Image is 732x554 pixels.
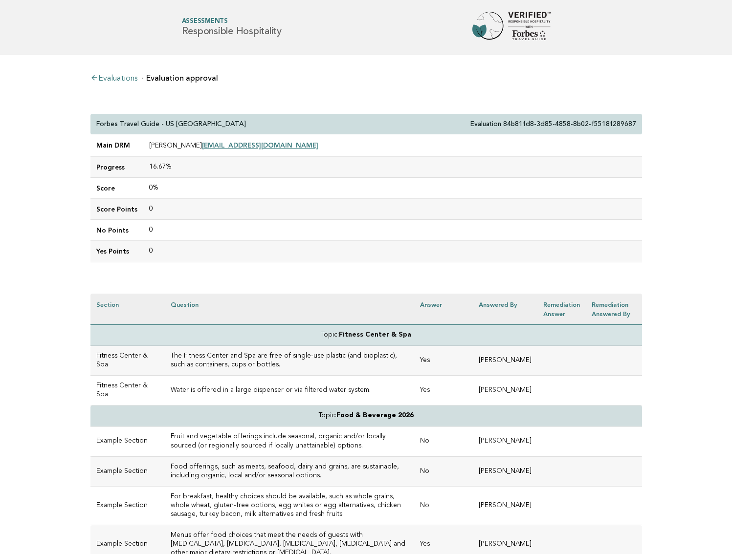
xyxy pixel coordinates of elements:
[165,294,414,325] th: Question
[143,220,642,241] td: 0
[537,294,586,325] th: Remediation Answer
[202,141,318,149] a: [EMAIL_ADDRESS][DOMAIN_NAME]
[143,178,642,199] td: 0%
[90,220,143,241] td: No Points
[90,456,165,486] td: Example Section
[473,456,537,486] td: [PERSON_NAME]
[473,426,537,456] td: [PERSON_NAME]
[90,199,143,220] td: Score Points
[473,486,537,525] td: [PERSON_NAME]
[473,376,537,405] td: [PERSON_NAME]
[414,346,473,376] td: Yes
[90,157,143,178] td: Progress
[90,486,165,525] td: Example Section
[414,376,473,405] td: Yes
[171,492,408,519] h3: For breakfast, healthy choices should be available, such as whole grains, whole wheat, gluten-fre...
[90,376,165,405] td: Fitness Center & Spa
[470,120,636,128] p: Evaluation 84b81fd8-3d85-4858-8b02-f5518f289687
[171,386,408,395] h3: Water is offered in a large dispenser or via filtered water system.
[414,294,473,325] th: Answer
[414,456,473,486] td: No
[143,241,642,262] td: 0
[339,332,411,338] strong: Fitness Center & Spa
[90,241,143,262] td: Yes Points
[90,294,165,325] th: Section
[473,294,537,325] th: Answered by
[90,405,642,426] td: Topic:
[414,486,473,525] td: No
[473,346,537,376] td: [PERSON_NAME]
[90,178,143,199] td: Score
[143,135,642,157] td: [PERSON_NAME]
[171,432,408,450] h2: Fruit and vegetable offerings include seasonal, organic and/or locally sourced (or regionally sou...
[336,412,414,419] strong: Food & Beverage 2026
[143,199,642,220] td: 0
[90,346,165,376] td: Fitness Center & Spa
[171,352,408,369] h3: The Fitness Center and Spa are free of single-use plastic (and bioplastic), such as containers, c...
[143,157,642,178] td: 16.67%
[472,12,551,43] img: Forbes Travel Guide
[96,120,246,128] p: Forbes Travel Guide - US [GEOGRAPHIC_DATA]
[90,135,143,157] td: Main DRM
[171,463,408,480] h3: Food offerings, such as meats, seafood, dairy and grains, are sustainable, including organic, loc...
[182,19,282,37] h1: Responsible Hospitality
[414,426,473,456] td: No
[90,75,137,83] a: Evaluations
[141,74,218,82] li: Evaluation approval
[586,294,642,325] th: Remediation Answered by
[90,324,642,345] td: Topic:
[90,426,165,456] td: Example Section
[182,19,282,25] span: Assessments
